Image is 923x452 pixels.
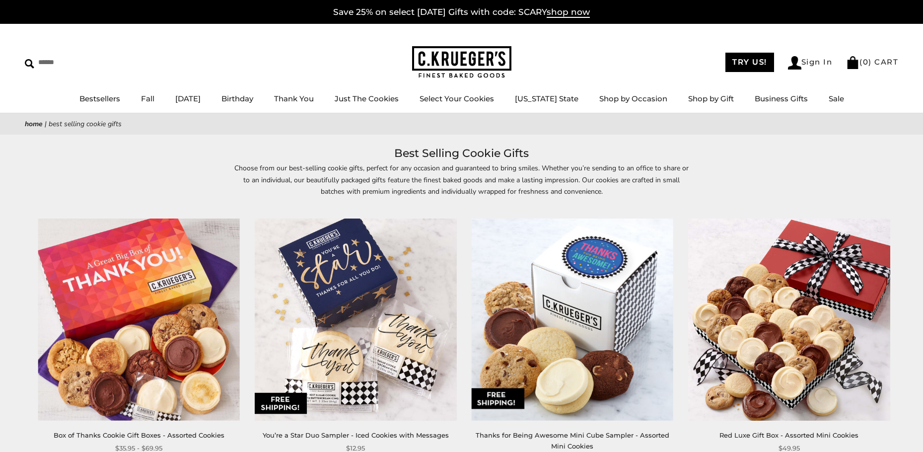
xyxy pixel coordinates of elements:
img: You’re a Star Duo Sampler - Iced Cookies with Messages [255,219,457,421]
a: Sign In [788,56,833,70]
img: Search [25,59,34,69]
span: | [45,119,47,129]
a: You’re a Star Duo Sampler - Iced Cookies with Messages [263,431,449,439]
a: Bestsellers [79,94,120,103]
a: [US_STATE] State [515,94,578,103]
a: Shop by Gift [688,94,734,103]
a: Sale [829,94,844,103]
span: 0 [863,57,869,67]
a: Fall [141,94,154,103]
a: Birthday [221,94,253,103]
img: C.KRUEGER'S [412,46,511,78]
a: Thank You [274,94,314,103]
a: Business Gifts [755,94,808,103]
span: shop now [547,7,590,18]
nav: breadcrumbs [25,118,898,130]
img: Bag [846,56,859,69]
img: Box of Thanks Cookie Gift Boxes - Assorted Cookies [38,219,240,421]
a: Select Your Cookies [420,94,494,103]
a: Thanks for Being Awesome Mini Cube Sampler - Assorted Mini Cookies [476,431,669,450]
h1: Best Selling Cookie Gifts [40,145,883,162]
a: Red Luxe Gift Box - Assorted Mini Cookies [719,431,858,439]
a: Home [25,119,43,129]
a: (0) CART [846,57,898,67]
a: [DATE] [175,94,201,103]
a: TRY US! [725,53,774,72]
input: Search [25,55,143,70]
a: Box of Thanks Cookie Gift Boxes - Assorted Cookies [54,431,224,439]
a: Shop by Occasion [599,94,667,103]
span: Best Selling Cookie Gifts [49,119,122,129]
p: Choose from our best-selling cookie gifts, perfect for any occasion and guaranteed to bring smile... [233,162,690,208]
img: Red Luxe Gift Box - Assorted Mini Cookies [688,219,890,421]
a: Just The Cookies [335,94,399,103]
a: Save 25% on select [DATE] Gifts with code: SCARYshop now [333,7,590,18]
img: Account [788,56,801,70]
img: Thanks for Being Awesome Mini Cube Sampler - Assorted Mini Cookies [471,219,673,421]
